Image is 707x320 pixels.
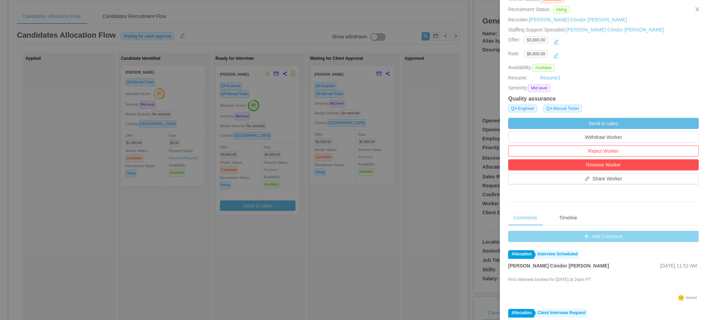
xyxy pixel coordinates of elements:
[551,36,562,47] button: icon: edit
[540,74,561,82] a: Resume1
[508,173,699,184] button: icon: linkShare Worker
[508,75,527,81] span: Resume:
[566,27,664,32] a: [PERSON_NAME] Cóndor [PERSON_NAME]
[508,231,699,242] button: icon: plusAdd Comment
[528,84,550,92] span: Mid level
[524,36,548,44] span: $3,800.00
[686,296,697,300] span: Neutral
[532,64,554,72] span: Available
[695,7,700,12] i: icon: close
[508,105,537,112] span: QA Engineer
[508,65,557,70] span: Availability:
[524,50,548,58] span: $6,800.00
[508,250,533,259] a: Allocation
[508,263,609,269] strong: [PERSON_NAME] Cóndor [PERSON_NAME]
[508,7,551,12] span: Recruitment Status:
[508,210,543,226] div: Comments
[543,105,582,112] span: QA Manual Tester
[534,250,579,259] a: Interview Scheduled
[508,84,528,92] span: Seniority:
[529,17,627,22] a: [PERSON_NAME] Cóndor [PERSON_NAME]
[508,96,556,102] strong: Quality assurance
[508,276,591,283] p: First interview booked for [DATE] at 2vpm PT
[553,6,570,13] span: Hiring
[554,210,583,226] div: Timeline
[508,159,699,170] button: Remove Worker
[551,50,562,61] button: icon: edit
[508,17,627,22] span: Recruiter:
[508,27,664,32] span: Staffing Support Specialist:
[508,309,533,318] a: Allocation
[534,309,587,318] a: Client Interview Request
[508,145,699,157] button: Reject Worker
[508,132,699,143] button: Withdraw Worker
[660,263,697,269] span: [DATE] 11:52 AM
[508,118,699,129] button: Send to sales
